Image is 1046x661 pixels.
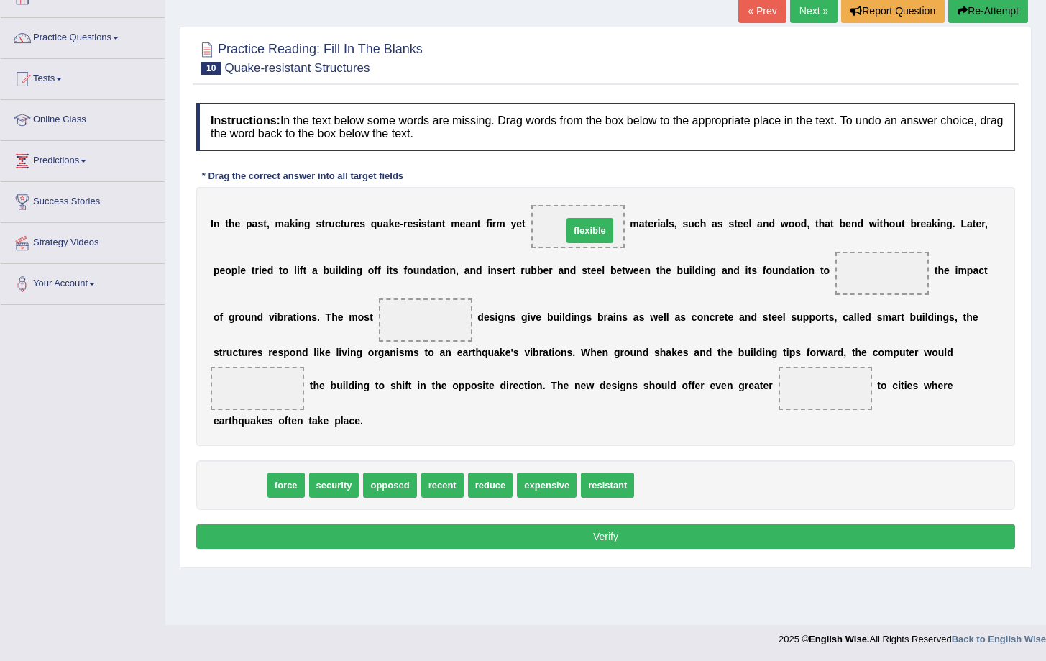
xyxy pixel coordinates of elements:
[537,265,543,276] b: b
[371,218,377,229] b: q
[379,298,472,342] span: Drop target
[490,311,495,323] b: s
[477,311,484,323] b: d
[432,265,438,276] b: a
[554,311,560,323] b: u
[571,311,574,323] b: i
[639,218,645,229] b: a
[799,265,802,276] b: i
[717,218,723,229] b: s
[559,265,564,276] b: a
[820,265,824,276] b: t
[252,265,255,276] b: t
[246,218,252,229] b: p
[299,311,306,323] b: o
[503,265,508,276] b: e
[666,265,671,276] b: e
[1,182,165,218] a: Success Stories
[791,265,797,276] b: a
[657,218,660,229] b: i
[477,218,481,229] b: t
[743,218,749,229] b: e
[255,265,259,276] b: r
[616,311,623,323] b: n
[674,218,677,229] b: ,
[840,218,846,229] b: b
[1,18,165,54] a: Practice Questions
[465,218,471,229] b: a
[279,265,283,276] b: t
[368,265,375,276] b: o
[944,265,950,276] b: e
[427,218,431,229] b: t
[728,218,734,229] b: s
[1,223,165,259] a: Strategy Videos
[225,265,231,276] b: o
[283,311,287,323] b: r
[293,311,296,323] b: t
[490,265,497,276] b: n
[240,265,246,276] b: e
[231,265,238,276] b: p
[528,311,531,323] b: i
[451,218,459,229] b: m
[259,265,262,276] b: i
[543,265,549,276] b: e
[469,265,476,276] b: n
[219,265,225,276] b: e
[564,265,570,276] b: n
[895,218,902,229] b: u
[344,218,350,229] b: u
[1,264,165,300] a: Your Account
[845,218,851,229] b: e
[889,218,896,229] b: o
[910,218,917,229] b: b
[244,311,251,323] b: u
[683,218,689,229] b: s
[940,218,947,229] b: n
[952,634,1046,644] a: Back to English Wise
[336,265,339,276] b: i
[267,265,274,276] b: d
[656,265,660,276] b: t
[920,218,926,229] b: e
[349,311,357,323] b: m
[622,265,625,276] b: t
[807,218,809,229] b: ,
[350,265,357,276] b: n
[1,59,165,95] a: Tests
[645,218,648,229] b: t
[701,265,704,276] b: i
[772,265,779,276] b: u
[883,218,889,229] b: h
[815,218,819,229] b: t
[789,218,795,229] b: o
[386,265,389,276] b: i
[196,39,423,75] h2: Practice Reading: Fill In The Blanks
[347,265,350,276] b: i
[229,218,235,229] b: h
[442,218,446,229] b: t
[460,218,466,229] b: e
[512,265,515,276] b: t
[317,311,320,323] b: .
[364,311,370,323] b: s
[449,265,456,276] b: n
[801,218,807,229] b: d
[559,311,562,323] b: i
[917,218,920,229] b: r
[359,218,365,229] b: s
[196,169,409,183] div: * Drag the correct answer into all target fields
[252,218,258,229] b: a
[296,311,299,323] b: i
[825,218,830,229] b: a
[495,311,498,323] b: i
[377,218,383,229] b: u
[763,218,769,229] b: n
[617,265,623,276] b: e
[692,265,695,276] b: l
[214,311,220,323] b: o
[407,265,413,276] b: o
[677,265,684,276] b: b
